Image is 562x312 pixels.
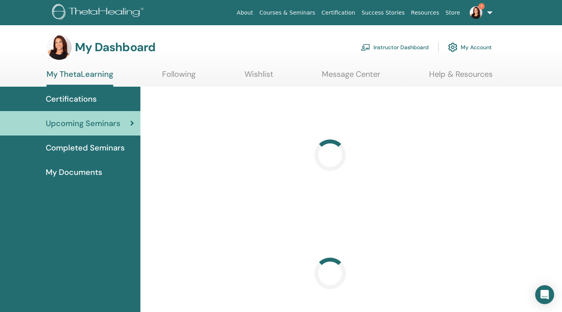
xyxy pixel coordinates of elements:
[448,39,492,56] a: My Account
[361,39,429,56] a: Instructor Dashboard
[46,142,125,154] span: Completed Seminars
[470,6,482,19] img: default.jpg
[361,44,370,51] img: chalkboard-teacher.svg
[318,6,358,20] a: Certification
[52,4,146,22] img: logo.png
[47,35,72,60] img: default.jpg
[448,41,457,54] img: cog.svg
[245,69,273,85] a: Wishlist
[429,69,493,85] a: Help & Resources
[75,40,155,54] h3: My Dashboard
[46,117,120,129] span: Upcoming Seminars
[408,6,443,20] a: Resources
[162,69,196,85] a: Following
[47,69,113,87] a: My ThetaLearning
[256,6,319,20] a: Courses & Seminars
[46,93,97,105] span: Certifications
[233,6,256,20] a: About
[322,69,380,85] a: Message Center
[443,6,463,20] a: Store
[358,6,408,20] a: Success Stories
[478,3,485,9] span: 1
[535,285,554,304] div: Open Intercom Messenger
[46,166,102,178] span: My Documents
